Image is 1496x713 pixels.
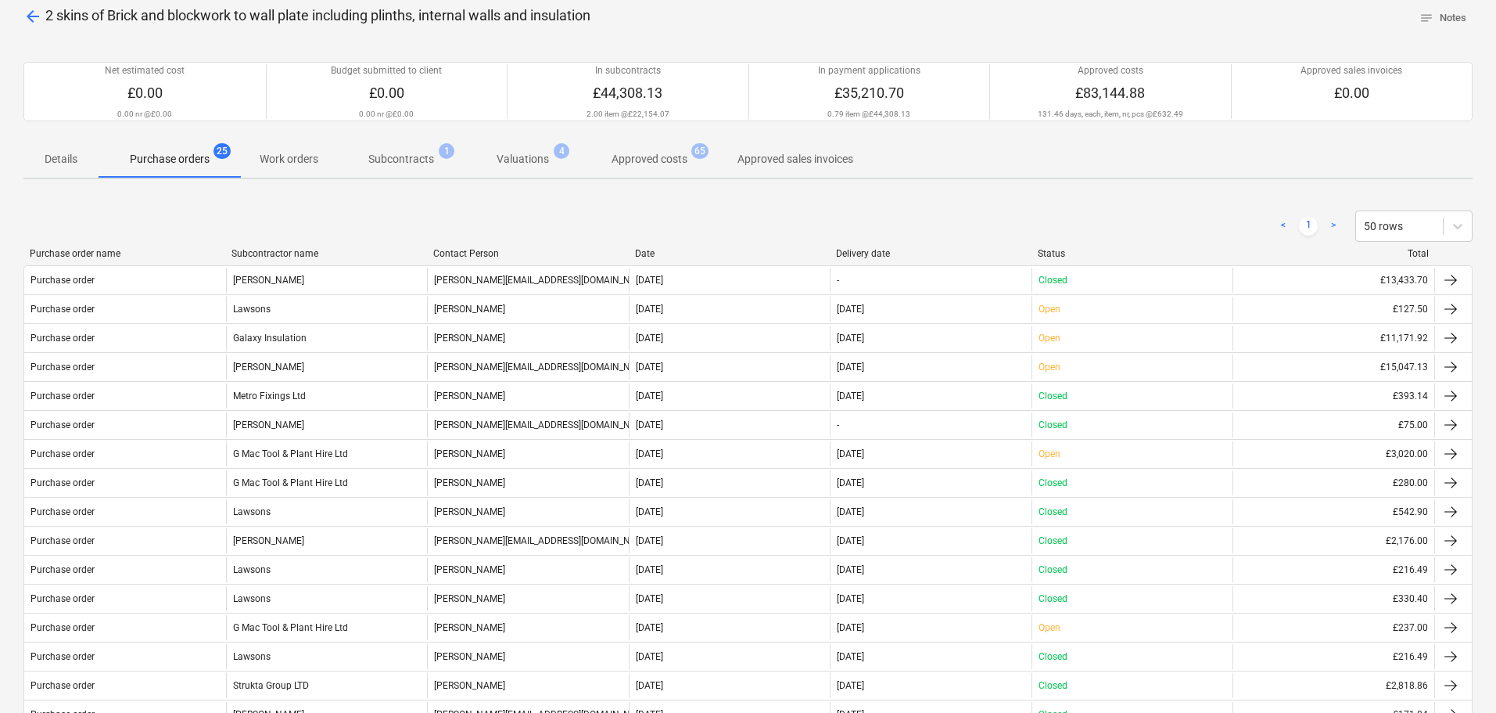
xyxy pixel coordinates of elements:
[636,420,663,430] div: [DATE]
[1232,528,1434,553] div: £2,176.00
[1232,441,1434,466] div: £3,020.00
[612,151,687,167] p: Approved costs
[636,564,663,575] div: [DATE]
[226,326,428,351] div: Galaxy Insulation
[837,564,864,575] div: [DATE]
[226,297,428,322] div: Lawsons
[836,248,1025,259] div: Delivery date
[260,151,318,167] p: Work orders
[837,506,864,517] div: [DATE]
[226,644,428,669] div: Lawsons
[226,615,428,640] div: G Mac Tool & Plant Hire Ltd
[331,64,442,77] p: Budget submitted to client
[226,412,428,438] div: [PERSON_NAME]
[226,268,428,293] div: [PERSON_NAME]
[1039,390,1067,403] p: Closed
[226,441,428,466] div: G Mac Tool & Plant Hire Ltd
[427,557,629,582] div: [PERSON_NAME]
[226,586,428,611] div: Lawsons
[636,362,663,373] div: [DATE]
[554,143,569,159] span: 4
[837,448,864,459] div: [DATE]
[1039,448,1060,461] p: Open
[30,275,95,286] div: Purchase order
[226,557,428,582] div: Lawsons
[636,333,663,344] div: [DATE]
[635,248,824,259] div: Date
[427,644,629,669] div: [PERSON_NAME]
[636,275,663,286] div: [DATE]
[226,499,428,524] div: Lawsons
[226,384,428,409] div: Metro Fixings Ltd
[226,673,428,698] div: Strukta Group LTD
[427,499,629,524] div: [PERSON_NAME]
[837,391,864,402] div: [DATE]
[636,448,663,459] div: [DATE]
[497,151,549,167] p: Valuations
[691,143,709,159] span: 65
[1413,6,1473,31] button: Notes
[1324,217,1343,236] a: Next page
[1039,274,1067,287] p: Closed
[1299,217,1318,236] a: Page 1 is your current page
[433,248,622,259] div: Contact Person
[427,384,629,409] div: [PERSON_NAME]
[1039,621,1060,635] p: Open
[30,448,95,459] div: Purchase order
[636,477,663,488] div: [DATE]
[1232,355,1434,380] div: £15,047.13
[1039,679,1067,693] p: Closed
[226,470,428,495] div: G Mac Tool & Plant Hire Ltd
[30,622,95,633] div: Purchase order
[837,535,864,546] div: [DATE]
[827,109,910,119] p: 0.79 item @ £44,308.13
[1232,268,1434,293] div: £13,433.70
[427,297,629,322] div: [PERSON_NAME]
[427,615,629,640] div: [PERSON_NAME]
[1078,64,1143,77] p: Approved costs
[1232,644,1434,669] div: £216.49
[837,622,864,633] div: [DATE]
[837,680,864,691] div: [DATE]
[1232,412,1434,438] div: £75.00
[427,412,629,438] div: [PERSON_NAME][EMAIL_ADDRESS][DOMAIN_NAME] Maddison
[1232,499,1434,524] div: £542.90
[1039,332,1060,345] p: Open
[1418,638,1496,713] iframe: Chat Widget
[837,333,864,344] div: [DATE]
[130,151,210,167] p: Purchase orders
[369,85,404,101] span: £0.00
[1419,9,1466,27] span: Notes
[427,470,629,495] div: [PERSON_NAME]
[30,651,95,662] div: Purchase order
[636,391,663,402] div: [DATE]
[1039,477,1067,490] p: Closed
[1232,586,1434,611] div: £330.40
[1038,248,1227,259] div: Status
[837,362,864,373] div: [DATE]
[636,651,663,662] div: [DATE]
[636,622,663,633] div: [DATE]
[359,109,414,119] p: 0.00 nr @ £0.00
[427,355,629,380] div: [PERSON_NAME][EMAIL_ADDRESS][DOMAIN_NAME] Maddison
[1419,11,1433,25] span: notes
[1039,419,1067,432] p: Closed
[427,528,629,553] div: [PERSON_NAME][EMAIL_ADDRESS][DOMAIN_NAME] Maddison
[30,248,219,259] div: Purchase order name
[1232,297,1434,322] div: £127.50
[1039,303,1060,316] p: Open
[30,477,95,488] div: Purchase order
[427,268,629,293] div: [PERSON_NAME][EMAIL_ADDRESS][DOMAIN_NAME] Maddison
[427,586,629,611] div: [PERSON_NAME]
[226,528,428,553] div: [PERSON_NAME]
[636,680,663,691] div: [DATE]
[636,593,663,604] div: [DATE]
[1239,248,1429,259] div: Total
[818,64,920,77] p: In payment applications
[1232,615,1434,640] div: £237.00
[1232,673,1434,698] div: £2,818.86
[1300,64,1402,77] p: Approved sales invoices
[737,151,853,167] p: Approved sales invoices
[30,564,95,575] div: Purchase order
